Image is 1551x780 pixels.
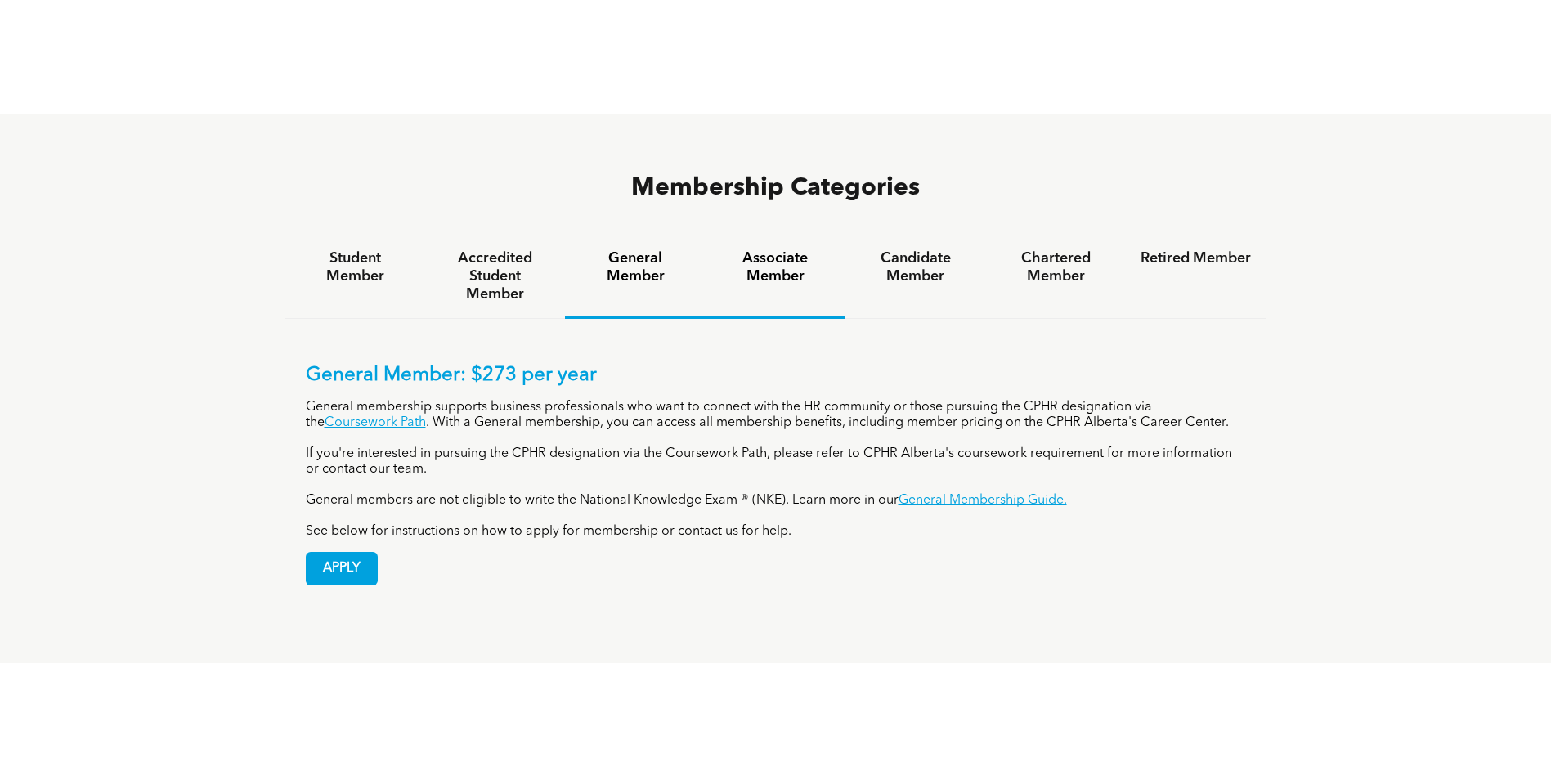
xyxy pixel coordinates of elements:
span: APPLY [307,553,377,585]
p: General Member: $273 per year [306,364,1246,388]
p: If you're interested in pursuing the CPHR designation via the Coursework Path, please refer to CP... [306,446,1246,477]
p: General members are not eligible to write the National Knowledge Exam ® (NKE). Learn more in our [306,493,1246,509]
h4: Retired Member [1141,249,1251,267]
p: See below for instructions on how to apply for membership or contact us for help. [306,524,1246,540]
a: APPLY [306,552,378,585]
a: Coursework Path [325,416,426,429]
span: Membership Categories [631,176,920,200]
p: General membership supports business professionals who want to connect with the HR community or t... [306,400,1246,431]
h4: Student Member [300,249,410,285]
a: General Membership Guide. [899,494,1067,507]
h4: Chartered Member [1001,249,1111,285]
h4: General Member [580,249,690,285]
h4: Accredited Student Member [440,249,550,303]
h4: Candidate Member [860,249,970,285]
h4: Associate Member [720,249,831,285]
